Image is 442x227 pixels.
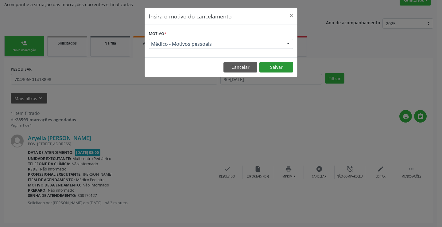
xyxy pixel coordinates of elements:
h5: Insira o motivo do cancelamento [149,12,232,20]
button: Cancelar [223,62,257,72]
button: Salvar [259,62,293,72]
button: Close [285,8,297,23]
span: Médico - Motivos pessoais [151,41,281,47]
label: Motivo [149,29,166,39]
